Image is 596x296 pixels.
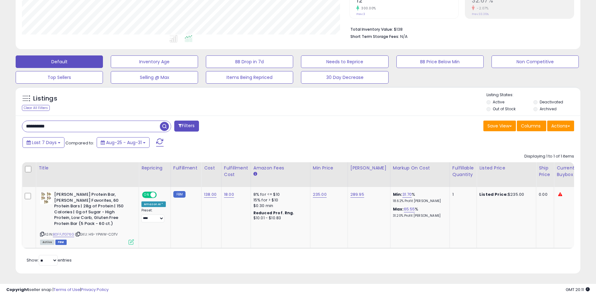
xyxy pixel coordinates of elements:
div: % [393,206,445,218]
button: Needs to Reprice [301,55,388,68]
span: FBM [55,240,67,245]
a: 65.55 [404,206,415,212]
button: Inventory Age [111,55,198,68]
h5: Listings [33,94,57,103]
div: Ship Price [539,165,551,178]
div: Fulfillment Cost [224,165,248,178]
div: $235.00 [479,192,531,197]
label: Deactivated [540,99,563,105]
small: Amazon Fees. [253,171,257,177]
a: 18.00 [224,191,234,198]
a: 138.00 [204,191,216,198]
button: Selling @ Max [111,71,198,84]
div: Markup on Cost [393,165,447,171]
b: [PERSON_NAME] Protein Bar, [PERSON_NAME] Favorites, 60 Protein Bars | 28g of Protein | 150 Calori... [54,192,130,228]
div: Fulfillment [173,165,199,171]
span: Show: entries [27,257,72,263]
div: Repricing [141,165,168,171]
button: Columns [517,121,546,131]
a: 235.00 [313,191,327,198]
li: $138 [350,25,569,33]
label: Archived [540,106,557,112]
a: B0FFJTG76G [53,232,74,237]
span: 2025-09-8 20:11 GMT [566,287,590,293]
label: Active [493,99,504,105]
div: $0.30 min [253,203,305,209]
strong: Copyright [6,287,29,293]
span: Columns [521,123,541,129]
button: Default [16,55,103,68]
th: The percentage added to the cost of goods (COGS) that forms the calculator for Min & Max prices. [390,162,450,187]
div: Clear All Filters [22,105,50,111]
a: 289.95 [350,191,364,198]
div: Current Buybox Price [557,165,589,178]
button: 30 Day Decrease [301,71,388,84]
button: Aug-25 - Aug-31 [97,137,150,148]
p: 31.20% Profit [PERSON_NAME] [393,214,445,218]
b: Min: [393,191,402,197]
button: Last 7 Days [23,137,64,148]
button: Filters [174,121,199,132]
div: Title [38,165,136,171]
div: ASIN: [40,192,134,244]
span: All listings currently available for purchase on Amazon [40,240,54,245]
button: Non Competitive [492,55,579,68]
div: Fulfillable Quantity [452,165,474,178]
button: Items Being Repriced [206,71,293,84]
span: N/A [400,34,408,39]
small: -2.07% [475,6,488,11]
div: Displaying 1 to 1 of 1 items [524,153,574,159]
div: 0.00 [539,192,549,197]
img: 41SwqYDDo2L._SL40_.jpg [40,192,53,204]
div: Preset: [141,208,166,222]
p: Listing States: [486,92,580,98]
button: Save View [483,121,516,131]
small: Prev: 3 [356,12,365,16]
b: Total Inventory Value: [350,27,393,32]
div: Min Price [313,165,345,171]
span: OFF [156,192,166,198]
div: 15% for > $10 [253,197,305,203]
b: Short Term Storage Fees: [350,34,399,39]
div: Amazon Fees [253,165,308,171]
p: 18.62% Profit [PERSON_NAME] [393,199,445,203]
button: Actions [547,121,574,131]
a: 31.70 [402,191,412,198]
small: FBM [173,191,186,198]
a: Privacy Policy [81,287,109,293]
b: Listed Price: [479,191,508,197]
small: 300.00% [359,6,376,11]
div: [PERSON_NAME] [350,165,388,171]
button: BB Price Below Min [396,55,484,68]
span: | SKU: H9-YPWW-CDTV [75,232,118,237]
button: Top Sellers [16,71,103,84]
span: ON [143,192,150,198]
div: % [393,192,445,203]
div: 1 [452,192,472,197]
b: Reduced Prof. Rng. [253,210,294,216]
div: $10.01 - $10.83 [253,216,305,221]
button: BB Drop in 7d [206,55,293,68]
label: Out of Stock [493,106,516,112]
span: Compared to: [65,140,94,146]
small: Prev: 33.36% [472,12,489,16]
span: Last 7 Days [32,139,57,146]
div: seller snap | | [6,287,109,293]
a: Terms of Use [53,287,80,293]
span: Aug-25 - Aug-31 [106,139,142,146]
div: Cost [204,165,219,171]
div: Amazon AI * [141,201,166,207]
div: Listed Price [479,165,533,171]
b: Max: [393,206,404,212]
div: 8% for <= $10 [253,192,305,197]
